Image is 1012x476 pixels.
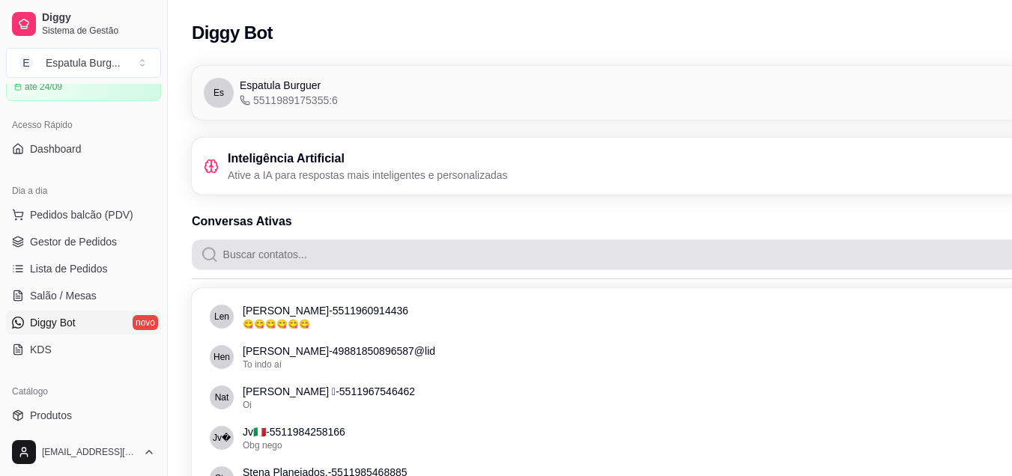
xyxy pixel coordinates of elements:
span: Oi [243,400,252,410]
h3: Inteligência Artificial [228,150,508,168]
button: Pedidos balcão (PDV) [6,203,161,227]
a: KDS [6,338,161,361]
span: Es [213,87,224,99]
span: KDS [30,342,52,357]
button: [EMAIL_ADDRESS][DOMAIN_NAME] [6,434,161,470]
span: Obg nego [243,440,282,451]
span: Sistema de Gestão [42,25,155,37]
a: DiggySistema de Gestão [6,6,161,42]
h2: Diggy Bot [192,21,273,45]
div: Dia a dia [6,179,161,203]
span: [EMAIL_ADDRESS][DOMAIN_NAME] [42,446,137,458]
a: Diggy Botnovo [6,311,161,335]
p: Ative a IA para respostas mais inteligentes e personalizadas [228,168,508,183]
span: Gestor de Pedidos [30,234,117,249]
a: Gestor de Pedidos [6,230,161,254]
a: Lista de Pedidos [6,257,161,281]
article: até 24/09 [25,81,62,93]
span: Dashboard [30,141,82,156]
span: 5511989175355:6 [240,93,338,108]
span: Pedidos balcão (PDV) [30,207,133,222]
span: Natanny Cardoso  [215,391,229,403]
span: Henrique [213,351,230,363]
h3: Conversas Ativas [192,213,292,231]
span: Jv🇮🇹 [213,432,231,444]
span: Salão / Mesas [30,288,97,303]
div: Espatula Burg ... [46,55,121,70]
span: 😋😋😋😋😋😋 [243,319,310,329]
button: Select a team [6,48,161,78]
span: Diggy [42,11,155,25]
a: Produtos [6,403,161,427]
span: E [19,55,34,70]
span: Produtos [30,408,72,423]
div: Acesso Rápido [6,113,161,137]
span: To indo aí [243,359,282,370]
span: Lista de Pedidos [30,261,108,276]
div: Catálogo [6,379,161,403]
a: Dashboard [6,137,161,161]
a: Salão / Mesas [6,284,161,308]
span: Diggy Bot [30,315,76,330]
span: Espatula Burguer [240,78,321,93]
span: Lena Gonçalves [214,311,229,323]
